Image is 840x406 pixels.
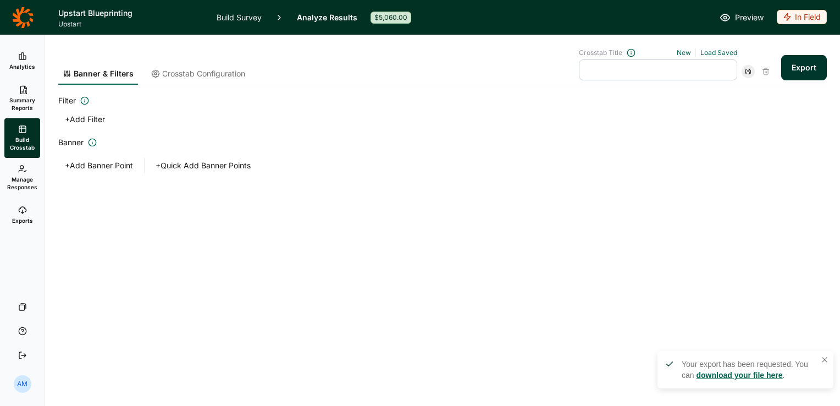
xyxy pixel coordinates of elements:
span: Crosstab Configuration [162,68,245,79]
a: Manage Responses [4,158,40,197]
a: Summary Reports [4,79,40,118]
button: Export [781,55,827,80]
button: +Add Filter [58,112,112,127]
span: Upstart [58,20,203,29]
span: Analytics [9,63,35,70]
a: New [677,48,691,57]
button: +Quick Add Banner Points [149,158,257,173]
span: Filter [58,94,76,107]
span: Banner & Filters [74,68,134,79]
h1: Upstart Blueprinting [58,7,203,20]
span: Summary Reports [9,96,36,112]
button: +Add Banner Point [58,158,140,173]
span: Exports [12,217,33,224]
div: Save Crosstab [742,65,755,78]
a: Build Crosstab [4,118,40,158]
div: $5,060.00 [371,12,411,24]
a: Exports [4,197,40,233]
span: Build Crosstab [9,136,36,151]
div: Delete [759,65,772,78]
a: download your file here [696,371,782,380]
button: In Field [777,10,827,25]
div: Your export has been requested. You can . [682,359,817,381]
a: Preview [720,11,764,24]
span: Banner [58,136,84,149]
span: Crosstab Title [579,48,622,57]
a: Analytics [4,43,40,79]
div: AM [14,375,31,393]
span: Preview [735,11,764,24]
a: Load Saved [700,48,737,57]
span: Manage Responses [7,175,37,191]
div: In Field [777,10,827,24]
